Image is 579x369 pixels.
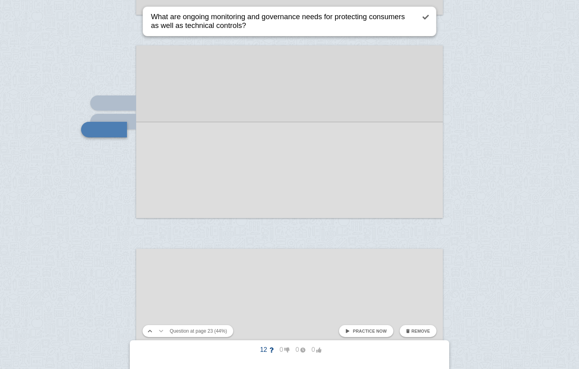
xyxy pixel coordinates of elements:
[258,346,274,353] span: 12
[149,7,415,36] textarea: What are ongoing monitoring and governance needs for protecting consumers as well as technical co...
[353,329,387,333] span: Practice now
[251,343,328,356] button: 12000
[305,346,321,353] span: 0
[339,325,393,337] a: Practice now
[167,325,230,337] button: Question at page 23 (44%)
[274,346,289,353] span: 0
[411,329,430,333] span: Remove
[289,346,305,353] span: 0
[400,325,436,337] button: Remove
